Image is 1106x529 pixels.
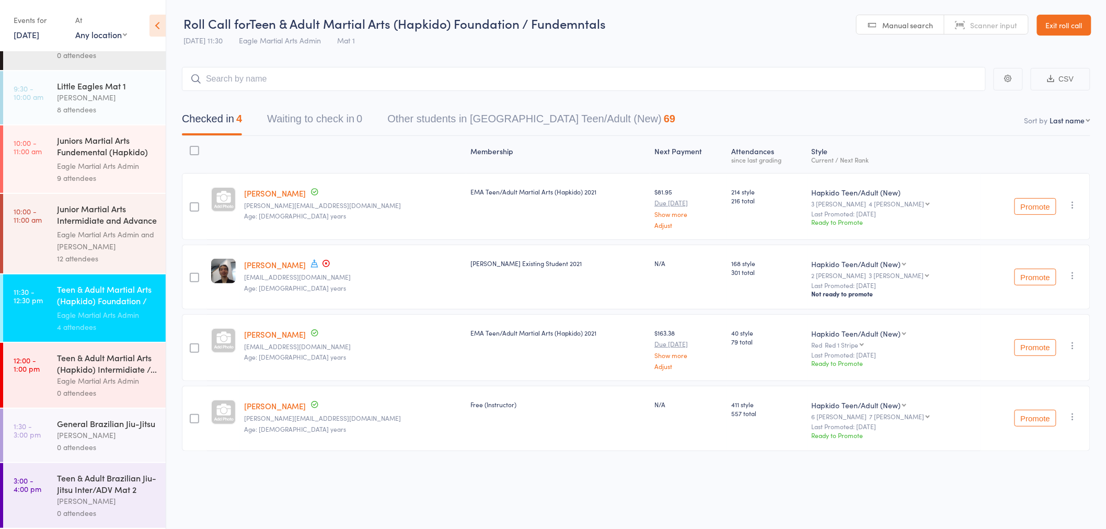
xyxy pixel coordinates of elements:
span: Scanner input [971,20,1018,30]
div: [PERSON_NAME] [57,429,157,441]
a: 10:00 -11:00 amJuniors Martial Arts Fundemental (Hapkido) Mat 2Eagle Martial Arts Admin9 attendees [3,125,166,193]
span: 40 style [731,328,803,337]
div: $81.95 [654,187,723,228]
div: 12 attendees [57,252,157,264]
div: EMA Teen/Adult Martial Arts (Hapkido) 2021 [470,187,646,196]
div: 8 attendees [57,103,157,116]
a: 3:00 -4:00 pmTeen & Adult Brazilian Jiu-Jitsu Inter/ADV Mat 2[PERSON_NAME]0 attendees [3,463,166,528]
div: [PERSON_NAME] [57,495,157,507]
div: 69 [664,113,675,124]
div: 0 attendees [57,441,157,453]
time: 11:30 - 12:30 pm [14,287,43,304]
div: 0 attendees [57,387,157,399]
div: Ready to Promote [812,431,977,440]
small: Last Promoted: [DATE] [812,210,977,217]
span: Roll Call for [183,15,249,32]
button: Promote [1015,269,1056,285]
small: Due [DATE] [654,199,723,206]
div: Any location [75,29,127,40]
div: Little Eagles Mat 1 [57,80,157,91]
div: Eagle Martial Arts Admin and [PERSON_NAME] [57,228,157,252]
div: [PERSON_NAME] [57,91,157,103]
div: Teen & Adult Brazilian Jiu-Jitsu Inter/ADV Mat 2 [57,472,157,495]
time: 12:00 - 1:00 pm [14,356,40,373]
small: Last Promoted: [DATE] [812,351,977,359]
a: [PERSON_NAME] [244,400,306,411]
div: 9 attendees [57,172,157,184]
div: Next Payment [650,141,727,168]
small: Due [DATE] [654,340,723,348]
button: Promote [1015,198,1056,215]
div: 4 attendees [57,321,157,333]
div: 3 [PERSON_NAME] [869,272,924,279]
a: 11:30 -12:30 pmTeen & Adult Martial Arts (Hapkido) Foundation / F...Eagle Martial Arts Admin4 att... [3,274,166,342]
div: 0 attendees [57,507,157,519]
a: [PERSON_NAME] [244,329,306,340]
a: [DATE] [14,29,39,40]
img: image1677277637.png [211,259,236,283]
small: xandersoh@gmail.com [244,273,462,281]
div: 4 [236,113,242,124]
span: 301 total [731,268,803,277]
div: Atten­dances [727,141,808,168]
button: Waiting to check in0 [267,108,362,135]
a: 10:00 -11:00 amJunior Martial Arts Intermidiate and Advance (Hap...Eagle Martial Arts Admin and [... [3,194,166,273]
span: Age: [DEMOGRAPHIC_DATA] years [244,211,346,220]
button: CSV [1031,68,1090,90]
a: Show more [654,211,723,217]
div: Eagle Martial Arts Admin [57,160,157,172]
div: 3 [PERSON_NAME] [812,200,977,207]
small: sallysu638@gmail.com [244,343,462,350]
span: Eagle Martial Arts Admin [239,35,321,45]
a: Exit roll call [1037,15,1091,36]
div: Membership [466,141,650,168]
span: [DATE] 11:30 [183,35,223,45]
div: At [75,11,127,29]
div: N/A [654,400,723,409]
span: 214 style [731,187,803,196]
div: since last grading [731,156,803,163]
span: Teen & Adult Martial Arts (Hapkido) Foundation / Fundemntals [249,15,606,32]
a: Adjust [654,222,723,228]
div: Not ready to promote [812,290,977,298]
div: 0 [356,113,362,124]
div: Hapkido Teen/Adult (New) [812,400,901,410]
a: 9:30 -10:00 amLittle Eagles Mat 1[PERSON_NAME]8 attendees [3,71,166,124]
span: 79 total [731,337,803,346]
div: Junior Martial Arts Intermidiate and Advance (Hap... [57,203,157,228]
div: Hapkido Teen/Adult (New) [812,187,977,198]
div: Hapkido Teen/Adult (New) [812,259,901,269]
div: [PERSON_NAME] Existing Student 2021 [470,259,646,268]
time: 10:00 - 11:00 am [14,139,42,155]
div: EMA Teen/Adult Martial Arts (Hapkido) 2021 [470,328,646,337]
span: Age: [DEMOGRAPHIC_DATA] years [244,283,346,292]
div: Hapkido Teen/Adult (New) [812,328,901,339]
span: 216 total [731,196,803,205]
a: 1:30 -3:00 pmGeneral Brazilian Jiu-Jitsu[PERSON_NAME]0 attendees [3,409,166,462]
button: Checked in4 [182,108,242,135]
span: 168 style [731,259,803,268]
div: Eagle Martial Arts Admin [57,375,157,387]
span: Mat 1 [337,35,355,45]
time: 1:30 - 3:00 pm [14,422,41,439]
div: Ready to Promote [812,217,977,226]
small: Last Promoted: [DATE] [812,423,977,430]
div: 4 [PERSON_NAME] [869,200,925,207]
input: Search by name [182,67,986,91]
a: [PERSON_NAME] [244,259,306,270]
span: 411 style [731,400,803,409]
div: Last name [1050,115,1085,125]
span: 557 total [731,409,803,418]
div: Style [808,141,981,168]
button: Promote [1015,410,1056,427]
a: 12:00 -1:00 pmTeen & Adult Martial Arts (Hapkido) Intermidiate /...Eagle Martial Arts Admin0 atte... [3,343,166,408]
time: 10:00 - 11:00 am [14,207,42,224]
div: Red 1 Stripe [825,341,859,348]
div: Juniors Martial Arts Fundemental (Hapkido) Mat 2 [57,134,157,160]
label: Sort by [1024,115,1048,125]
div: Current / Next Rank [812,156,977,163]
div: General Brazilian Jiu-Jitsu [57,418,157,429]
div: Free (Instructor) [470,400,646,409]
button: Promote [1015,339,1056,356]
a: Adjust [654,363,723,370]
